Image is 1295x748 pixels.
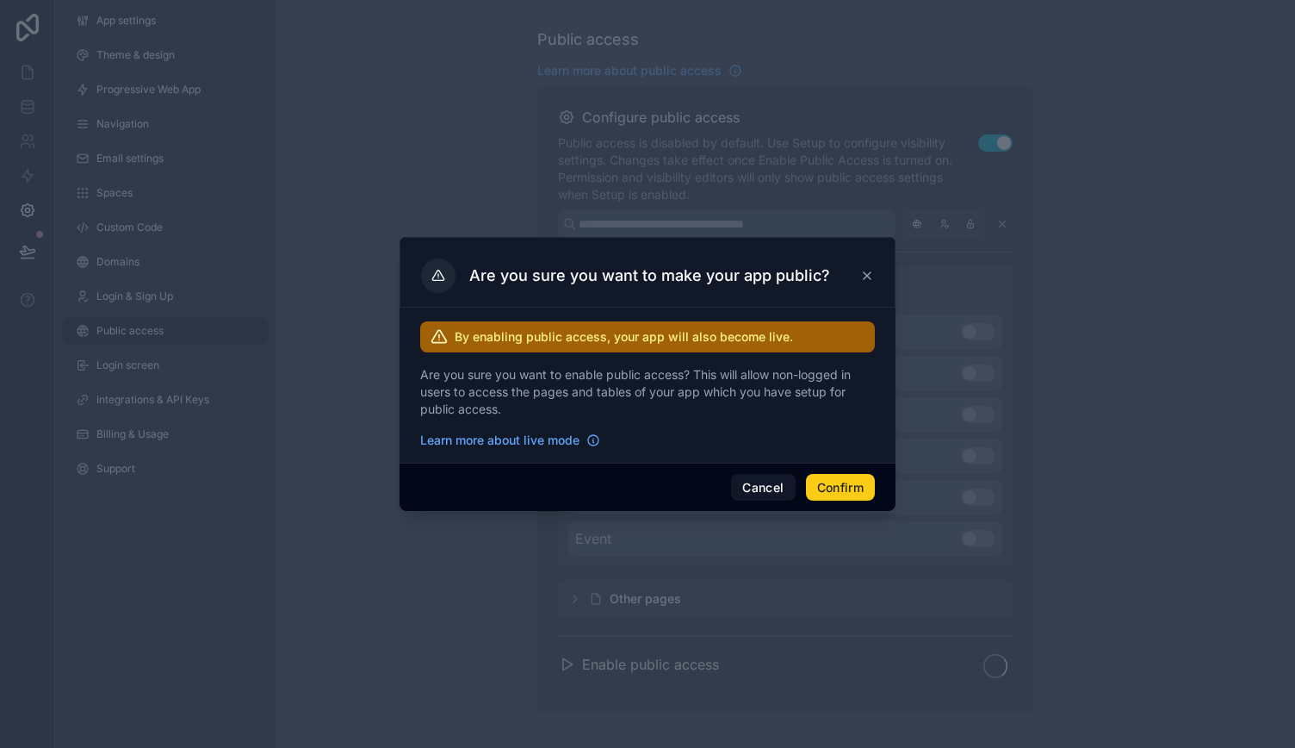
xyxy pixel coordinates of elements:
[806,474,875,502] button: Confirm
[731,474,795,502] button: Cancel
[420,432,579,449] span: Learn more about live mode
[420,366,875,418] p: Are you sure you want to enable public access? This will allow non-logged in users to access the ...
[469,265,830,286] h3: Are you sure you want to make your app public?
[455,328,793,346] h2: By enabling public access, your app will also become live.
[420,432,600,449] a: Learn more about live mode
